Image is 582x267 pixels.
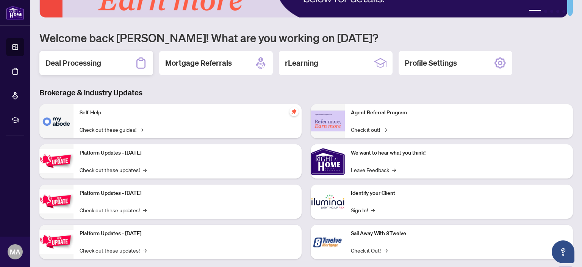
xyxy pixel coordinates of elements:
h2: rLearning [285,58,318,68]
p: Platform Updates - [DATE] [80,229,296,238]
h1: Welcome back [PERSON_NAME]! What are you working on [DATE]? [39,30,573,45]
a: Sign In!→ [351,206,375,214]
span: → [384,246,388,254]
h2: Deal Processing [45,58,101,68]
p: We want to hear what you think! [351,149,567,157]
span: → [143,246,147,254]
img: Platform Updates - June 23, 2025 [39,230,74,254]
a: Check out these updates!→ [80,246,147,254]
a: Check it out!→ [351,125,387,134]
p: Self-Help [80,109,296,117]
h3: Brokerage & Industry Updates [39,87,573,98]
button: 4 [556,10,559,13]
span: pushpin [289,107,299,116]
button: 3 [550,10,553,13]
p: Agent Referral Program [351,109,567,117]
button: 1 [529,10,541,13]
span: MA [10,246,20,257]
button: Open asap [552,240,574,263]
img: Platform Updates - July 8, 2025 [39,190,74,213]
span: → [371,206,375,214]
a: Check it Out!→ [351,246,388,254]
a: Check out these guides!→ [80,125,143,134]
img: We want to hear what you think! [311,144,345,179]
img: Sail Away With 8Twelve [311,225,345,259]
button: 5 [562,10,565,13]
img: Platform Updates - July 21, 2025 [39,149,74,173]
a: Leave Feedback→ [351,166,396,174]
img: Self-Help [39,104,74,138]
button: 2 [544,10,547,13]
span: → [392,166,396,174]
h2: Mortgage Referrals [165,58,232,68]
a: Check out these updates!→ [80,166,147,174]
span: → [139,125,143,134]
span: → [143,166,147,174]
a: Check out these updates!→ [80,206,147,214]
span: → [143,206,147,214]
p: Sail Away With 8Twelve [351,229,567,238]
p: Identify your Client [351,189,567,197]
img: Agent Referral Program [311,111,345,131]
span: → [383,125,387,134]
p: Platform Updates - [DATE] [80,189,296,197]
h2: Profile Settings [405,58,457,68]
img: Identify your Client [311,185,345,219]
p: Platform Updates - [DATE] [80,149,296,157]
img: logo [6,6,24,20]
